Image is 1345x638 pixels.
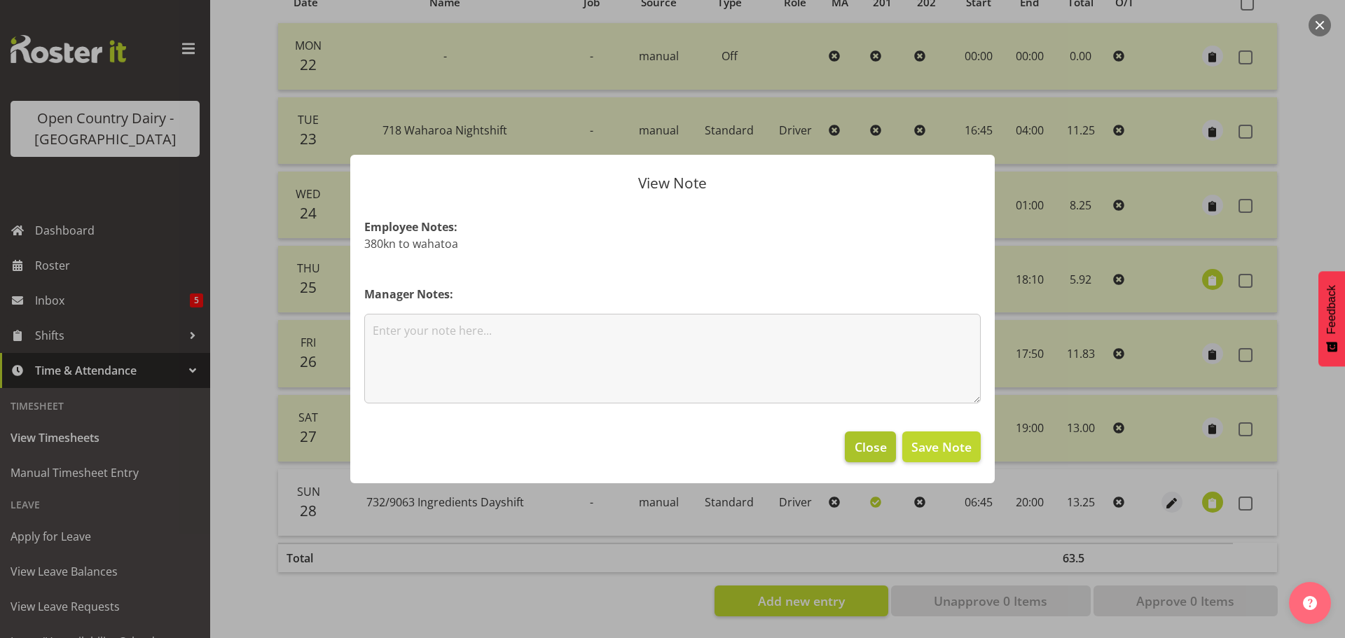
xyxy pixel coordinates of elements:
[902,431,981,462] button: Save Note
[845,431,895,462] button: Close
[1318,271,1345,366] button: Feedback - Show survey
[364,235,981,252] p: 380kn to wahatoa
[855,438,887,456] span: Close
[364,176,981,190] p: View Note
[1303,596,1317,610] img: help-xxl-2.png
[364,286,981,303] h4: Manager Notes:
[1325,285,1338,334] span: Feedback
[364,219,981,235] h4: Employee Notes:
[911,438,972,456] span: Save Note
